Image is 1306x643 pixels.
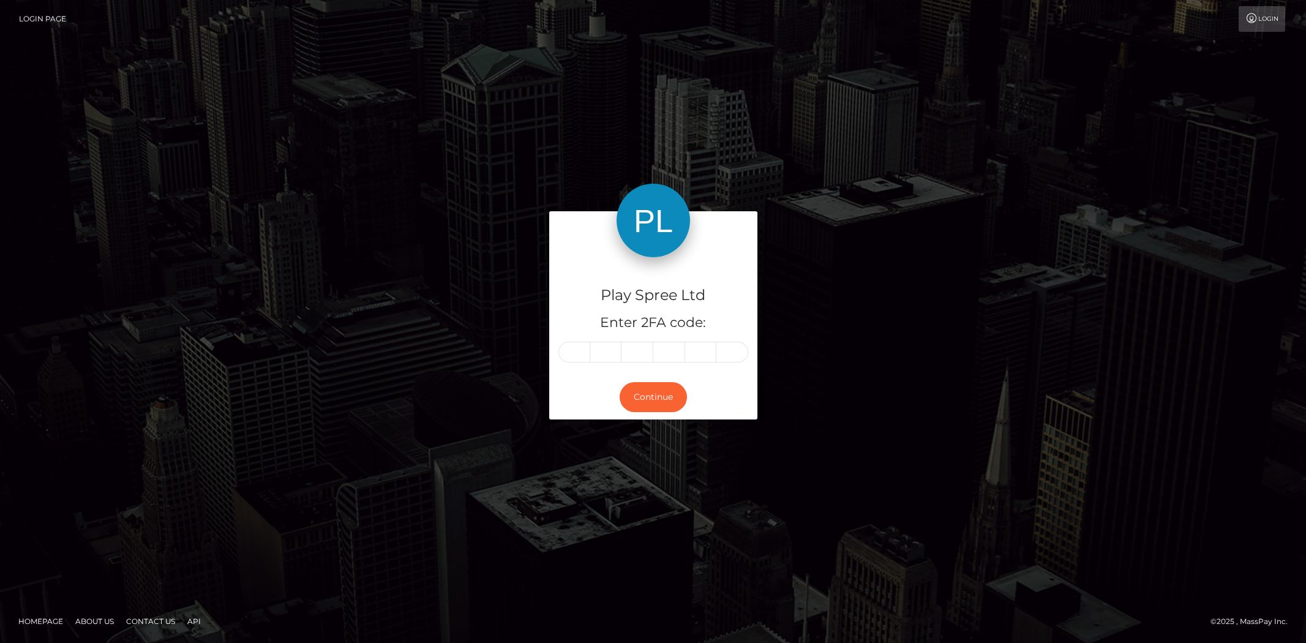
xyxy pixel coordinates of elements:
a: Login Page [19,6,66,32]
button: Continue [620,382,687,412]
a: About Us [70,612,119,631]
h5: Enter 2FA code: [558,314,748,333]
img: Play Spree Ltd [617,184,690,257]
a: Contact Us [121,612,180,631]
a: Login [1239,6,1285,32]
div: © 2025 , MassPay Inc. [1210,615,1297,628]
a: Homepage [13,612,68,631]
h4: Play Spree Ltd [558,285,748,306]
a: API [182,612,206,631]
